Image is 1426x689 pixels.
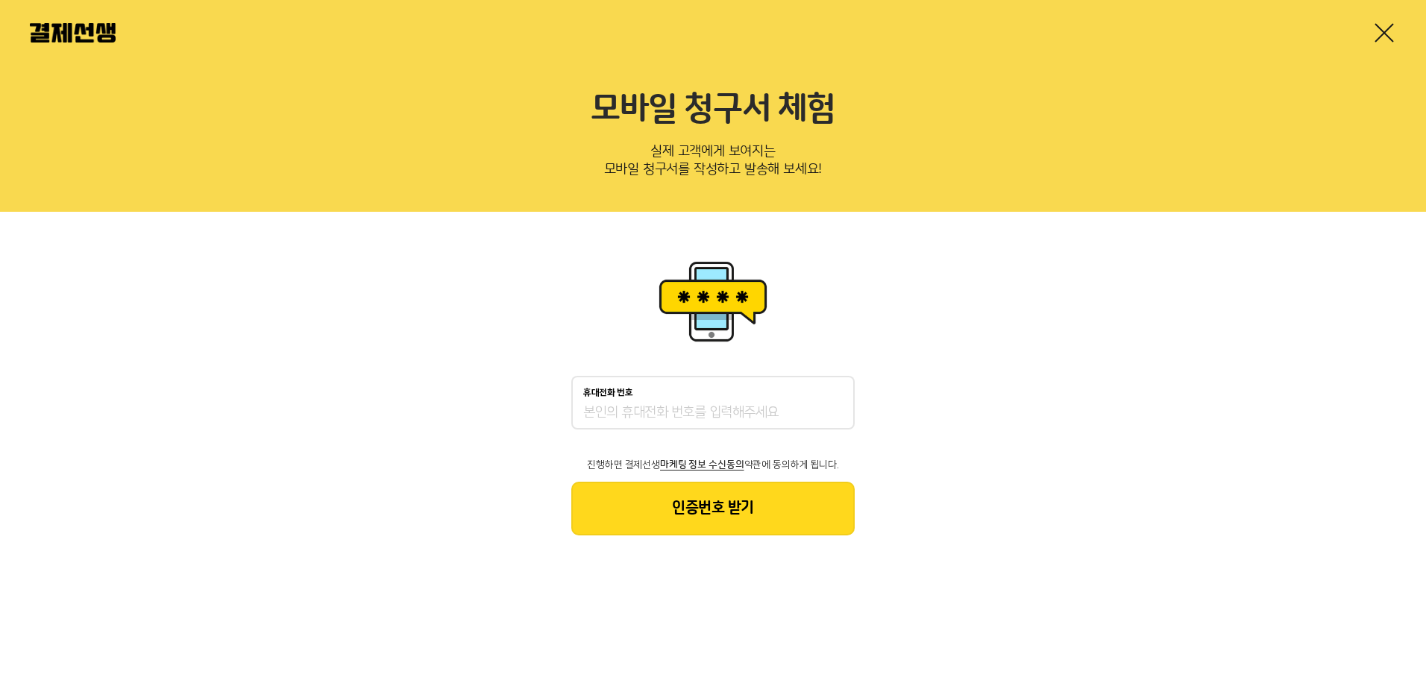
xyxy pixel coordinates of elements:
[583,388,633,398] p: 휴대전화 번호
[30,23,116,43] img: 결제선생
[660,459,744,470] span: 마케팅 정보 수신동의
[653,257,773,346] img: 휴대폰인증 이미지
[571,482,855,535] button: 인증번호 받기
[30,89,1396,130] h2: 모바일 청구서 체험
[571,459,855,470] p: 진행하면 결제선생 약관에 동의하게 됩니다.
[583,404,843,422] input: 휴대전화 번호
[30,139,1396,188] p: 실제 고객에게 보여지는 모바일 청구서를 작성하고 발송해 보세요!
